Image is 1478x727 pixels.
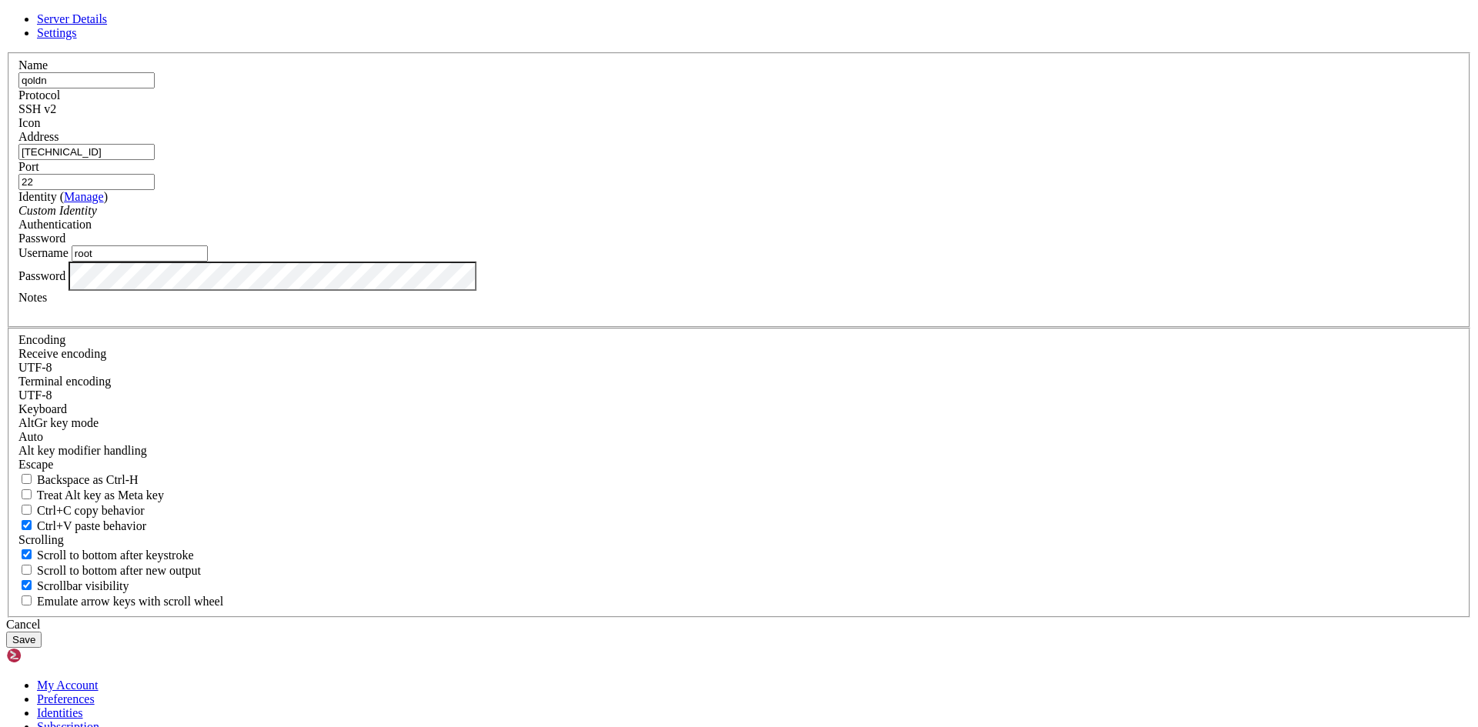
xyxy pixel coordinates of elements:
x-row: * Strictly confined Kubernetes makes edge and IoT secure. Learn how MicroK8s [6,163,1278,176]
input: Ctrl+V paste behavior [22,520,32,530]
div: Escape [18,458,1460,472]
span: Scrollbar visibility [37,579,129,592]
label: Ctrl-C copies if true, send ^C to host if false. Ctrl-Shift-C sends ^C to host if true, copies if... [18,504,145,517]
span: cyber [37,608,68,620]
span: ( ) [60,190,108,203]
span: Backspace as Ctrl-H [37,473,139,486]
label: Controls how the Alt key is handled. Escape: Send an ESC prefix. 8-Bit: Add 128 to the typed char... [18,444,147,457]
div: UTF-8 [18,361,1460,375]
x-row: Current Disk usage : 43/879GB (6%). [6,542,1278,555]
x-row: To see these additional updates run: apt list --upgradable [6,268,1278,281]
label: Notes [18,291,47,304]
label: Icon [18,116,40,129]
x-row: Swap usage: 0% [6,72,1278,85]
x-row: You have new mail. [6,385,1278,399]
input: Ctrl+C copy behavior [22,505,32,515]
label: Keyboard [18,402,67,415]
div: (15, 46) [103,608,109,621]
input: Scroll to bottom after keystroke [22,549,32,559]
label: Identity [18,190,108,203]
span: Ctrl+C copy behavior [37,504,145,517]
label: Scrolling [18,533,64,546]
x-row: Usage of /: 4.8% of 878.75GB [6,45,1278,58]
input: Login Username [72,245,208,262]
label: Address [18,130,59,143]
a: Manage [64,190,104,203]
label: Set the expected encoding for data received from the host. If the encodings do not match, visual ... [18,416,99,429]
a: Settings [37,26,77,39]
input: Scroll to bottom after new output [22,565,32,575]
x-row: Memory usage: 2% [6,58,1278,72]
label: Port [18,160,39,173]
x-row: Visit [URL][DOMAIN_NAME] [6,438,1278,451]
x-row: This server has installed CyberPanel. [6,425,1278,438]
i: Custom Identity [18,204,97,217]
x-row: just raised the bar for easy, resilient and secure K8s cluster deployment. [6,176,1278,189]
span: UTF-8 [18,389,52,402]
img: Shellngn [6,648,95,663]
x-row: Last login: [DATE] from [TECHNICAL_ID] [6,399,1278,412]
x-row: Run 'do-release-upgrade' to upgrade to it. [6,346,1278,359]
input: Server Name [18,72,155,88]
label: If true, the backspace should send BS ('\x08', aka ^H). Otherwise the backspace key should send '... [18,473,139,486]
label: Username [18,246,69,259]
x-row: 4 updates can be applied immediately. [6,255,1278,268]
x-row: Learn more about enabling ESM Apps service at [URL][DOMAIN_NAME] [6,307,1278,320]
label: Protocol [18,88,60,102]
div: Cancel [6,618,1472,632]
x-row: IPv4 address for enp0s31f6: [TECHNICAL_ID] [6,124,1278,137]
x-row: New release '24.04.3 LTS' available. [6,333,1278,346]
span: Escape [18,458,53,471]
span: # [74,608,80,620]
span: SSH v2 [18,102,56,115]
span: Treat Alt key as Meta key [37,489,164,502]
label: The vertical scrollbar mode. [18,579,129,592]
input: Host Name or IP [18,144,155,160]
x-row: Expanded Security Maintenance for Applications is not enabled. [6,228,1278,242]
span: Scroll to bottom after new output [37,564,201,577]
x-row: Current Load average: 2.72, 2.73, 2.68 [6,503,1278,516]
a: Identities [37,706,83,719]
button: Save [6,632,42,648]
label: When using the alternative screen buffer, and DECCKM (Application Cursor Keys) is active, mouse w... [18,595,223,608]
x-row: 15 additional security updates can be applied with ESM Apps. [6,294,1278,307]
div: Password [18,232,1460,245]
span: Password [18,232,65,245]
label: Password [18,268,65,282]
input: Emulate arrow keys with scroll wheel [22,595,32,605]
x-row: System uptime : 0 days, 9 hours, 57 minutes. [6,555,1278,569]
label: Name [18,58,48,72]
label: Whether to scroll to the bottom on any keystroke. [18,549,194,562]
input: Scrollbar visibility [22,580,32,590]
label: Authentication [18,218,92,231]
span: Emulate arrow keys with scroll wheel [37,595,223,608]
x-row: Forum [URL][DOMAIN_NAME] [6,451,1278,464]
a: Server Details [37,12,107,25]
x-row: Temperature: 57.0 C [6,85,1278,98]
div: SSH v2 [18,102,1460,116]
div: UTF-8 [18,389,1460,402]
label: Scroll to bottom after new output. [18,564,201,577]
span: @ [31,608,37,620]
x-row: Users logged in: 0 [6,111,1278,124]
x-row: Current RAM usage : 1388/64075MB (2.17%). [6,529,1278,542]
x-row: System information as of [DATE] [6,6,1278,19]
span: ~ [68,608,74,620]
x-row: Enjoy your accelerated Internet by CyberPanel. [6,582,1278,595]
a: My Account [37,679,99,692]
span: UTF-8 [18,361,52,374]
input: Backspace as Ctrl-H [22,474,32,484]
x-row: IPv6 address for enp0s31f6: [TECHNICAL_ID] [6,137,1278,150]
span: Auto [18,430,43,443]
x-row: Current Server time : [DATE] 12:49:50. [6,490,1278,503]
span: Scroll to bottom after keystroke [37,549,194,562]
div: Auto [18,430,1460,444]
x-row: System load: 2.72 [6,32,1278,45]
label: Set the expected encoding for data received from the host. If the encodings do not match, visual ... [18,347,106,360]
x-row: Log in [URL][TECHNICAL_ID] [6,464,1278,477]
span: root [6,608,31,620]
label: Whether the Alt key acts as a Meta key or as a distinct Alt key. [18,489,164,502]
a: Preferences [37,692,95,705]
label: Ctrl+V pastes if true, sends ^V to host if false. Ctrl+Shift+V sends ^V to host if true, pastes i... [18,519,146,532]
